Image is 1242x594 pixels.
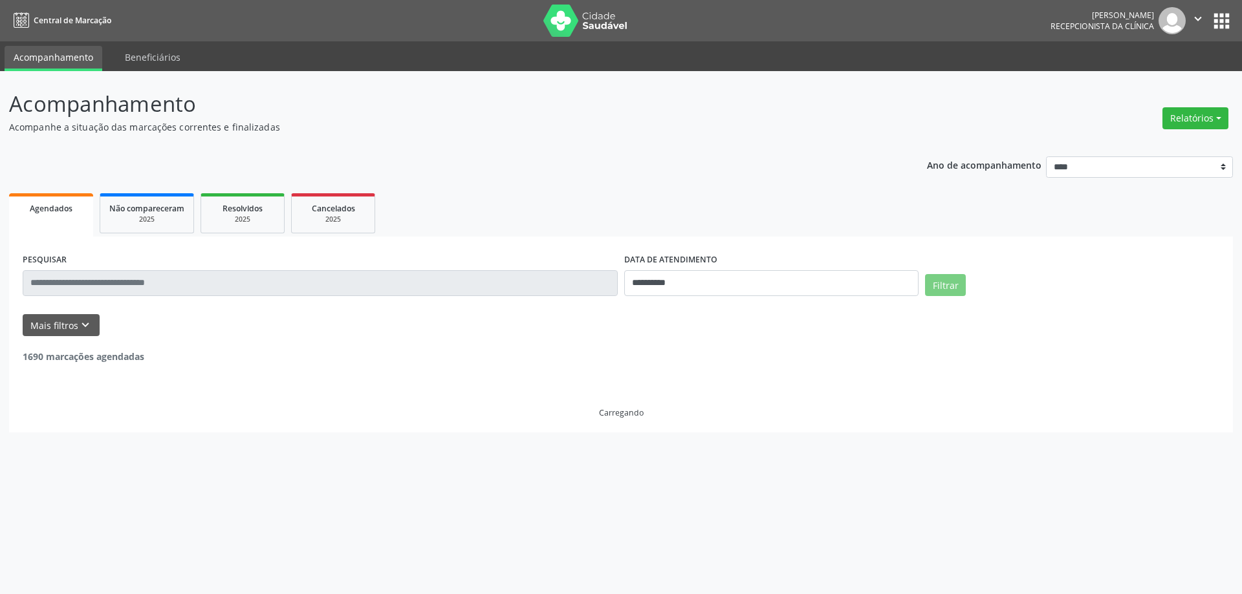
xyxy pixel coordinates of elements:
button: Relatórios [1162,107,1228,129]
a: Acompanhamento [5,46,102,71]
span: Não compareceram [109,203,184,214]
label: DATA DE ATENDIMENTO [624,250,717,270]
span: Resolvidos [223,203,263,214]
img: img [1159,7,1186,34]
div: 2025 [109,215,184,224]
div: 2025 [301,215,365,224]
p: Ano de acompanhamento [927,156,1041,173]
button:  [1186,7,1210,34]
span: Central de Marcação [34,15,111,26]
div: 2025 [210,215,275,224]
i:  [1191,12,1205,26]
label: PESQUISAR [23,250,67,270]
a: Beneficiários [116,46,190,69]
div: Carregando [599,407,644,418]
p: Acompanhe a situação das marcações correntes e finalizadas [9,120,866,134]
span: Cancelados [312,203,355,214]
button: Filtrar [925,274,966,296]
i: keyboard_arrow_down [78,318,93,332]
p: Acompanhamento [9,88,866,120]
span: Recepcionista da clínica [1051,21,1154,32]
button: apps [1210,10,1233,32]
span: Agendados [30,203,72,214]
strong: 1690 marcações agendadas [23,350,144,363]
a: Central de Marcação [9,10,111,31]
div: [PERSON_NAME] [1051,10,1154,21]
button: Mais filtroskeyboard_arrow_down [23,314,100,337]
